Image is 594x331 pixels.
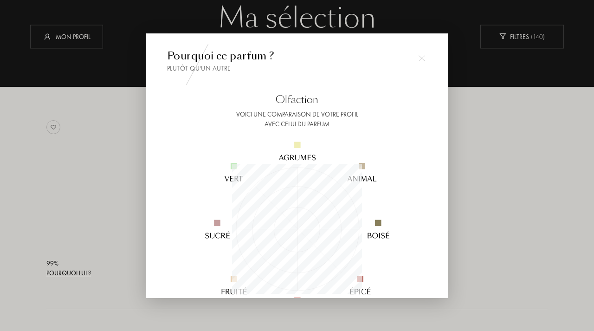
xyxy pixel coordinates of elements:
[167,109,427,129] div: Voici une comparaison de votre profil avec celui du parfum
[167,63,427,73] div: Plutôt qu'un autre
[167,91,427,107] div: Olfaction
[419,55,425,62] img: cross.svg
[167,48,427,73] div: Pourquoi ce parfum ?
